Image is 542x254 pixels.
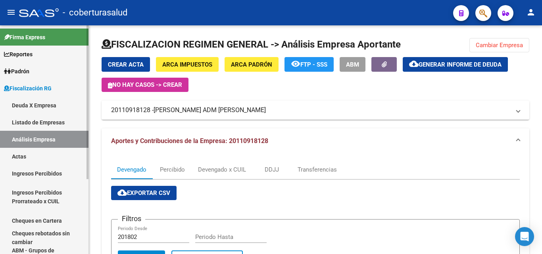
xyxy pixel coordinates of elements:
mat-icon: menu [6,8,16,17]
div: Transferencias [298,165,337,174]
button: No hay casos -> Crear [102,78,188,92]
mat-panel-title: 20110918128 - [111,106,510,115]
mat-icon: person [526,8,536,17]
mat-expansion-panel-header: 20110918128 -[PERSON_NAME] ADM [PERSON_NAME] [102,101,529,120]
div: Open Intercom Messenger [515,227,534,246]
div: Percibido [160,165,185,174]
h3: Filtros [118,213,145,224]
mat-icon: cloud_download [117,188,127,197]
button: ARCA Padrón [225,57,279,72]
div: Devengado [117,165,146,174]
button: Cambiar Empresa [469,38,529,52]
span: Crear Acta [108,61,144,68]
span: Exportar CSV [117,189,170,197]
span: FTP - SSS [300,61,327,68]
span: Fiscalización RG [4,84,52,93]
div: Devengado x CUIL [198,165,246,174]
mat-icon: cloud_download [409,59,419,69]
span: - coberturasalud [63,4,127,21]
span: Generar informe de deuda [419,61,502,68]
span: Firma Express [4,33,45,42]
span: ARCA Impuestos [162,61,212,68]
button: ARCA Impuestos [156,57,219,72]
h1: FISCALIZACION REGIMEN GENERAL -> Análisis Empresa Aportante [102,38,401,51]
span: No hay casos -> Crear [108,81,182,88]
span: [PERSON_NAME] ADM [PERSON_NAME] [154,106,266,115]
mat-icon: remove_red_eye [291,59,300,69]
span: ABM [346,61,359,68]
button: Generar informe de deuda [403,57,508,72]
span: Cambiar Empresa [476,42,523,49]
mat-expansion-panel-header: Aportes y Contribuciones de la Empresa: 20110918128 [102,128,529,154]
span: Reportes [4,50,33,59]
span: Padrón [4,67,29,76]
button: ABM [340,57,365,72]
span: Aportes y Contribuciones de la Empresa: 20110918128 [111,137,268,145]
button: Exportar CSV [111,186,177,200]
button: FTP - SSS [284,57,334,72]
span: ARCA Padrón [231,61,272,68]
button: Crear Acta [102,57,150,72]
div: DDJJ [265,165,279,174]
